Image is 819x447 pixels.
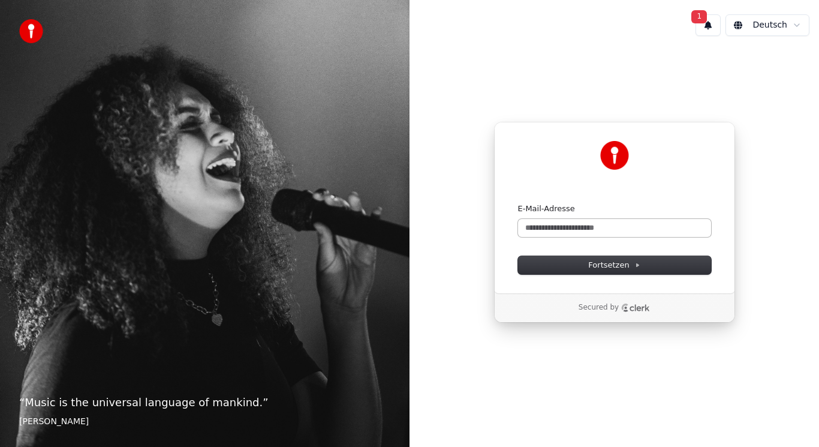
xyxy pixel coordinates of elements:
[19,394,390,411] p: “ Music is the universal language of mankind. ”
[518,256,711,274] button: Fortsetzen
[691,10,707,23] span: 1
[19,19,43,43] img: youka
[695,14,721,36] button: 1
[518,203,575,214] label: E-Mail-Adresse
[579,303,619,313] p: Secured by
[600,141,629,170] img: Youka
[19,416,390,428] footer: [PERSON_NAME]
[621,304,650,312] a: Clerk logo
[588,260,640,271] span: Fortsetzen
